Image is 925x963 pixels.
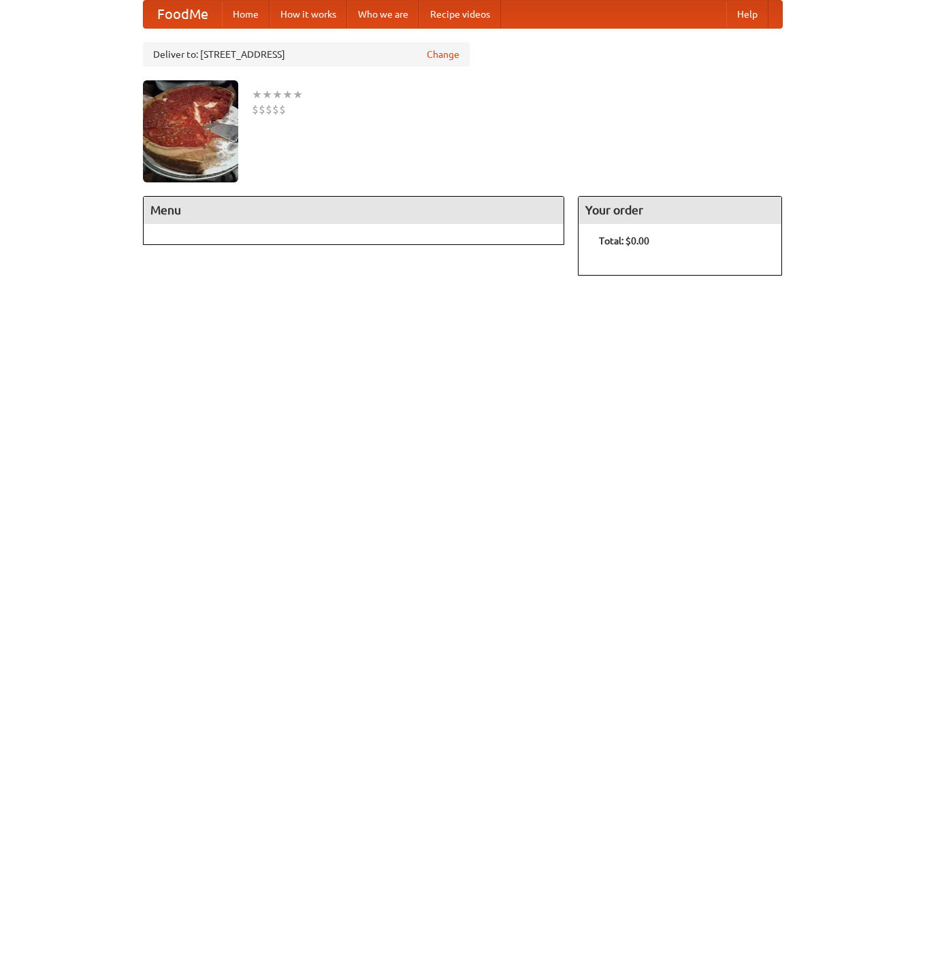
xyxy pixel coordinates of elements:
h4: Your order [579,197,781,224]
li: ★ [262,87,272,102]
img: angular.jpg [143,80,238,182]
li: ★ [293,87,303,102]
li: ★ [252,87,262,102]
li: ★ [282,87,293,102]
li: $ [279,102,286,117]
div: Deliver to: [STREET_ADDRESS] [143,42,470,67]
a: Help [726,1,768,28]
b: Total: $0.00 [599,235,649,246]
li: $ [252,102,259,117]
li: $ [272,102,279,117]
a: FoodMe [144,1,222,28]
a: How it works [270,1,347,28]
a: Who we are [347,1,419,28]
li: $ [259,102,265,117]
li: $ [265,102,272,117]
h4: Menu [144,197,564,224]
a: Home [222,1,270,28]
a: Change [427,48,459,61]
li: ★ [272,87,282,102]
a: Recipe videos [419,1,501,28]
